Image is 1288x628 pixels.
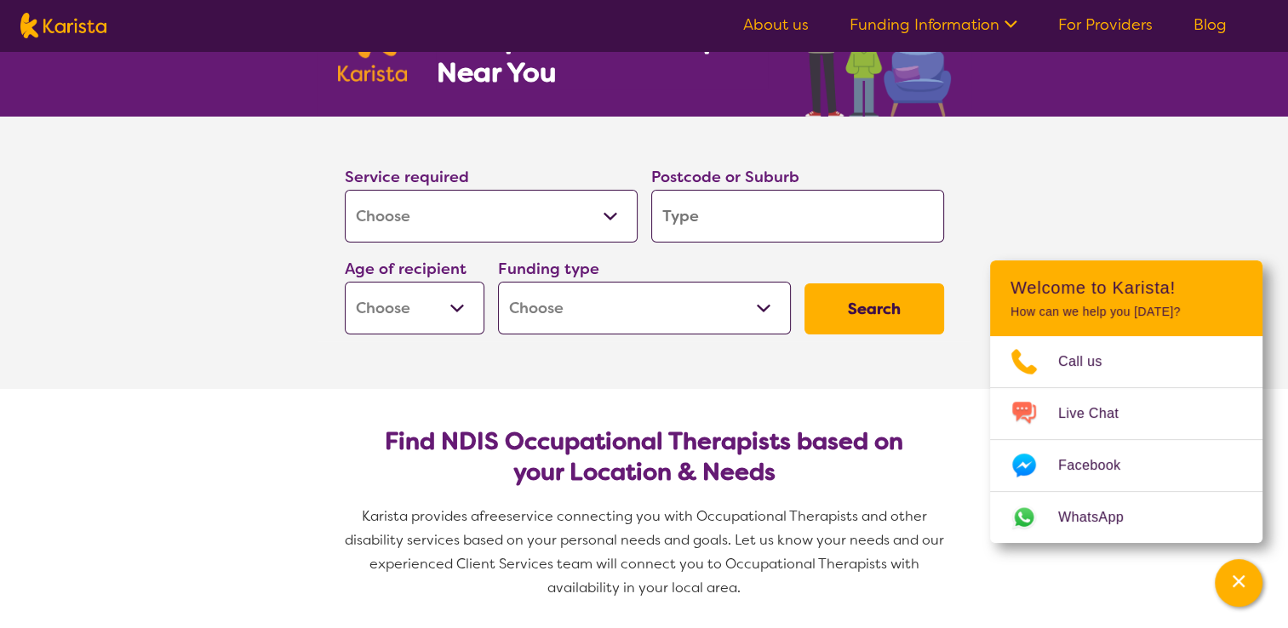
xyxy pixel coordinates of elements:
a: About us [743,14,809,35]
span: WhatsApp [1058,505,1144,530]
p: How can we help you [DATE]? [1010,305,1242,319]
button: Channel Menu [1215,559,1262,607]
label: Postcode or Suburb [651,167,799,187]
h2: Find NDIS Occupational Therapists based on your Location & Needs [358,426,930,488]
label: Funding type [498,259,599,279]
span: free [479,507,507,525]
input: Type [651,190,944,243]
a: Funding Information [850,14,1017,35]
ul: Choose channel [990,336,1262,543]
span: Karista provides a [362,507,479,525]
img: Karista logo [20,13,106,38]
a: Blog [1194,14,1227,35]
a: For Providers [1058,14,1153,35]
div: Channel Menu [990,260,1262,543]
span: Live Chat [1058,401,1139,426]
a: Web link opens in a new tab. [990,492,1262,543]
span: Call us [1058,349,1123,374]
h2: Welcome to Karista! [1010,277,1242,298]
label: Age of recipient [345,259,467,279]
button: Search [804,283,944,334]
span: service connecting you with Occupational Therapists and other disability services based on your p... [345,507,947,597]
label: Service required [345,167,469,187]
span: Facebook [1058,453,1141,478]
